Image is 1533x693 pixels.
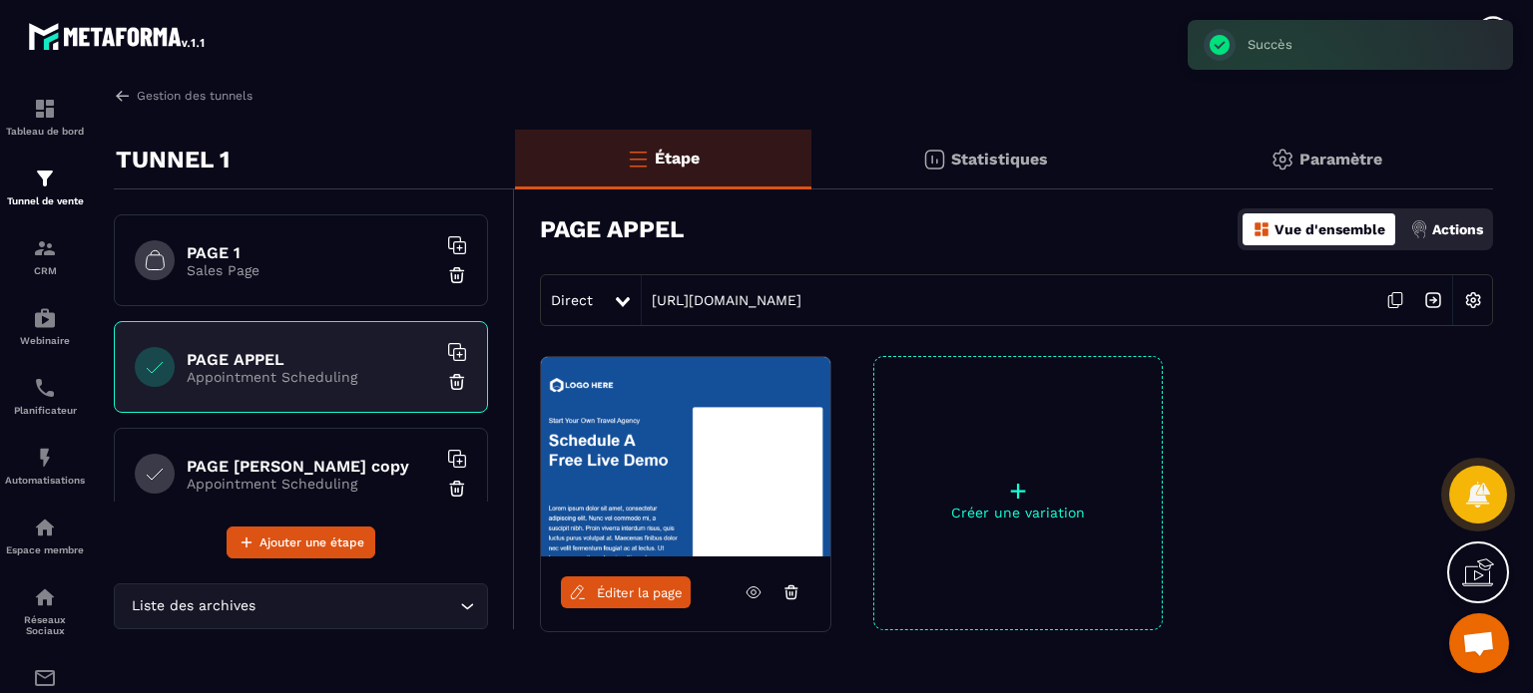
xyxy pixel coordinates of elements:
[33,376,57,400] img: scheduler
[114,87,132,105] img: arrow
[5,152,85,221] a: formationformationTunnel de vente
[1275,221,1385,237] p: Vue d'ensemble
[187,369,436,385] p: Appointment Scheduling
[922,148,946,172] img: stats.20deebd0.svg
[33,167,57,190] img: formation
[187,243,436,262] h6: PAGE 1
[626,147,650,171] img: bars-o.4a397970.svg
[33,666,57,690] img: email
[5,614,85,636] p: Réseaux Sociaux
[874,505,1162,520] p: Créer une variation
[127,595,259,617] span: Liste des archives
[561,576,691,608] a: Éditer la page
[951,150,1048,169] p: Statistiques
[33,446,57,470] img: automations
[5,501,85,570] a: automationsautomationsEspace membre
[187,476,436,492] p: Appointment Scheduling
[1432,221,1483,237] p: Actions
[5,82,85,152] a: formationformationTableau de bord
[447,479,467,499] img: trash
[5,335,85,346] p: Webinaire
[540,215,684,243] h3: PAGE APPEL
[1299,150,1382,169] p: Paramètre
[447,265,467,285] img: trash
[597,585,683,600] span: Éditer la page
[5,265,85,276] p: CRM
[5,195,85,206] p: Tunnel de vente
[1253,220,1271,238] img: dashboard-orange.40269519.svg
[5,570,85,651] a: social-networksocial-networkRéseaux Sociaux
[1414,281,1452,319] img: arrow-next.bcc2205e.svg
[5,221,85,291] a: formationformationCRM
[5,475,85,486] p: Automatisations
[1271,148,1294,172] img: setting-gr.5f69749f.svg
[1410,220,1428,238] img: actions.d6e523a2.png
[187,350,436,369] h6: PAGE APPEL
[187,262,436,278] p: Sales Page
[1449,613,1509,673] a: Ouvrir le chat
[33,236,57,260] img: formation
[114,87,253,105] a: Gestion des tunnels
[874,477,1162,505] p: +
[259,595,455,617] input: Search for option
[114,583,488,629] div: Search for option
[5,405,85,416] p: Planificateur
[447,372,467,392] img: trash
[541,357,830,556] img: image
[33,516,57,539] img: automations
[5,431,85,501] a: automationsautomationsAutomatisations
[642,292,801,308] a: [URL][DOMAIN_NAME]
[227,526,375,558] button: Ajouter une étape
[5,544,85,555] p: Espace membre
[33,97,57,121] img: formation
[28,18,208,54] img: logo
[5,291,85,361] a: automationsautomationsWebinaire
[5,126,85,137] p: Tableau de bord
[551,292,593,308] span: Direct
[187,457,436,476] h6: PAGE [PERSON_NAME] copy
[116,140,230,179] p: TUNNEL 1
[33,585,57,609] img: social-network
[33,306,57,330] img: automations
[655,149,700,168] p: Étape
[5,361,85,431] a: schedulerschedulerPlanificateur
[259,532,364,552] span: Ajouter une étape
[1454,281,1492,319] img: setting-w.858f3a88.svg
